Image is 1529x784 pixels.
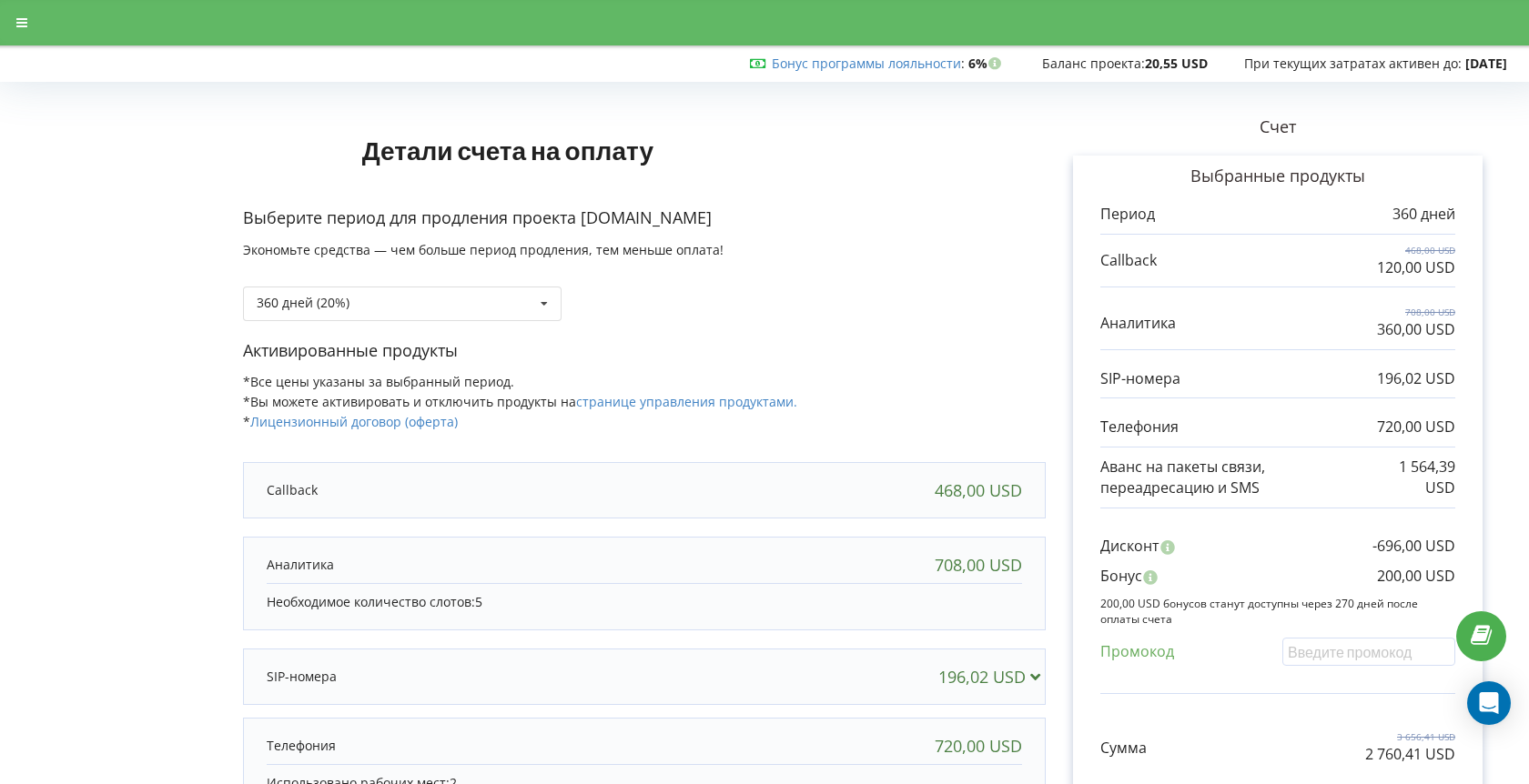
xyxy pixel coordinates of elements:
[243,106,773,194] h1: Детали счета на оплату
[1377,244,1455,256] p: 468,00 USD
[1377,368,1455,389] p: 196,02 USD
[1365,744,1455,765] p: 2 760,41 USD
[1042,55,1145,72] span: Баланс проекта:
[1100,165,1455,188] p: Выбранные продукты
[1100,536,1159,557] p: Дисконт
[1377,417,1455,437] p: 720,00 USD
[250,413,458,430] a: Лицензионный договор (оферта)
[267,556,334,574] p: Аналитика
[1372,536,1455,557] p: -696,00 USD
[267,481,318,499] p: Callback
[1100,738,1147,759] p: Сумма
[243,241,724,258] span: Экономьте средства — чем больше период продления, тем меньше оплата!
[935,556,1022,574] div: 708,00 USD
[1377,306,1455,318] p: 708,00 USD
[243,393,797,410] span: *Вы можете активировать и отключить продукты на
[1282,638,1455,666] input: Введите промокод
[243,206,1046,230] p: Выберите период для продления проекта [DOMAIN_NAME]
[1365,730,1455,743] p: 3 656,41 USD
[772,55,965,72] span: :
[1100,250,1157,271] p: Callback
[1100,457,1379,498] p: Аванс на пакеты связи, переадресацию и SMS
[243,339,1046,363] p: Активированные продукты
[257,297,349,309] div: 360 дней (20%)
[1100,641,1174,662] p: Промокод
[968,55,1006,72] strong: 6%
[1100,313,1176,334] p: Аналитика
[1465,55,1507,72] strong: [DATE]
[1244,55,1462,72] span: При текущих затратах активен до:
[935,481,1022,499] div: 468,00 USD
[1467,681,1511,725] div: Open Intercom Messenger
[1046,116,1510,139] p: Счет
[1392,204,1455,225] p: 360 дней
[267,668,337,686] p: SIP-номера
[1100,368,1180,389] p: SIP-номера
[1100,566,1142,587] p: Бонус
[1100,596,1455,627] p: 200,00 USD бонусов станут доступны через 270 дней после оплаты счета
[1377,257,1455,278] p: 120,00 USD
[576,393,797,410] a: странице управления продуктами.
[772,55,961,72] a: Бонус программы лояльности
[938,668,1048,686] div: 196,02 USD
[243,373,514,390] span: *Все цены указаны за выбранный период.
[1377,319,1455,340] p: 360,00 USD
[1379,457,1455,498] p: 1 564,39 USD
[267,737,336,755] p: Телефония
[1145,55,1208,72] strong: 20,55 USD
[267,593,1022,611] p: Необходимое количество слотов:
[935,737,1022,755] div: 720,00 USD
[1100,204,1155,225] p: Период
[1377,566,1455,587] p: 200,00 USD
[1100,417,1179,437] p: Телефония
[475,593,482,610] span: 5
